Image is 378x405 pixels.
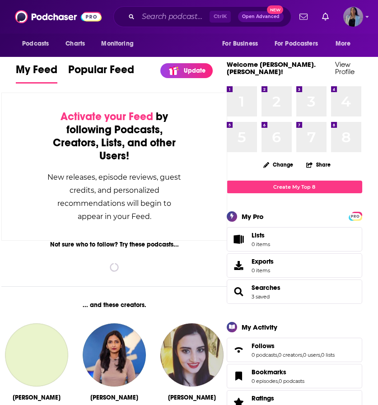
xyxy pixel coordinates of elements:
[303,352,320,358] a: 0 users
[227,279,362,304] span: Searches
[343,7,363,27] button: Show profile menu
[230,370,248,382] a: Bookmarks
[16,63,57,84] a: My Feed
[252,231,270,239] span: Lists
[227,338,362,362] span: Follows
[252,342,275,350] span: Follows
[13,394,61,401] div: Dr. Sydnee McElroy
[83,323,146,386] img: Karunya Rao
[230,259,248,272] span: Exports
[68,63,134,82] span: Popular Feed
[329,35,362,52] button: open menu
[68,63,134,84] a: Popular Feed
[252,368,304,376] a: Bookmarks
[242,212,264,221] div: My Pro
[227,60,316,76] a: Welcome [PERSON_NAME].[PERSON_NAME]!
[230,233,248,246] span: Lists
[279,378,304,384] a: 0 podcasts
[252,241,270,247] span: 0 items
[336,37,351,50] span: More
[277,352,278,358] span: ,
[320,352,321,358] span: ,
[210,11,231,23] span: Ctrl K
[275,37,318,50] span: For Podcasters
[269,35,331,52] button: open menu
[16,63,57,82] span: My Feed
[230,344,248,356] a: Follows
[5,323,68,386] a: Dr. Sydnee McElroy
[227,181,362,193] a: Create My Top 8
[252,352,277,358] a: 0 podcasts
[296,9,311,24] a: Show notifications dropdown
[350,212,361,219] a: PRO
[278,378,279,384] span: ,
[252,342,335,350] a: Follows
[343,7,363,27] img: User Profile
[350,213,361,220] span: PRO
[160,63,213,78] a: Update
[258,159,299,170] button: Change
[16,35,61,52] button: open menu
[242,14,280,19] span: Open Advanced
[90,394,138,401] div: Karunya Rao
[101,37,133,50] span: Monitoring
[302,352,303,358] span: ,
[160,323,224,386] img: Shannon Gaitz
[113,6,291,27] div: Search podcasts, credits, & more...
[65,37,85,50] span: Charts
[252,394,274,402] span: Ratings
[227,253,362,278] a: Exports
[321,352,335,358] a: 0 lists
[1,301,227,309] div: ... and these creators.
[138,9,210,24] input: Search podcasts, credits, & more...
[252,394,304,402] a: Ratings
[47,171,182,223] div: New releases, episode reviews, guest credits, and personalized recommendations will begin to appe...
[252,267,274,274] span: 0 items
[335,60,355,76] a: View Profile
[252,257,274,265] span: Exports
[252,284,280,292] a: Searches
[252,231,265,239] span: Lists
[238,11,284,22] button: Open AdvancedNew
[216,35,269,52] button: open menu
[252,378,278,384] a: 0 episodes
[95,35,145,52] button: open menu
[22,37,49,50] span: Podcasts
[168,394,216,401] div: Shannon Gaitz
[184,67,205,74] p: Update
[1,241,227,248] div: Not sure who to follow? Try these podcasts...
[61,110,153,123] span: Activate your Feed
[252,368,286,376] span: Bookmarks
[242,323,277,331] div: My Activity
[252,293,270,300] a: 3 saved
[343,7,363,27] span: Logged in as maria.pina
[47,110,182,163] div: by following Podcasts, Creators, Lists, and other Users!
[306,156,331,173] button: Share
[230,285,248,298] a: Searches
[60,35,90,52] a: Charts
[222,37,258,50] span: For Business
[318,9,332,24] a: Show notifications dropdown
[278,352,302,358] a: 0 creators
[227,227,362,251] a: Lists
[15,8,102,25] img: Podchaser - Follow, Share and Rate Podcasts
[267,5,283,14] span: New
[227,364,362,388] span: Bookmarks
